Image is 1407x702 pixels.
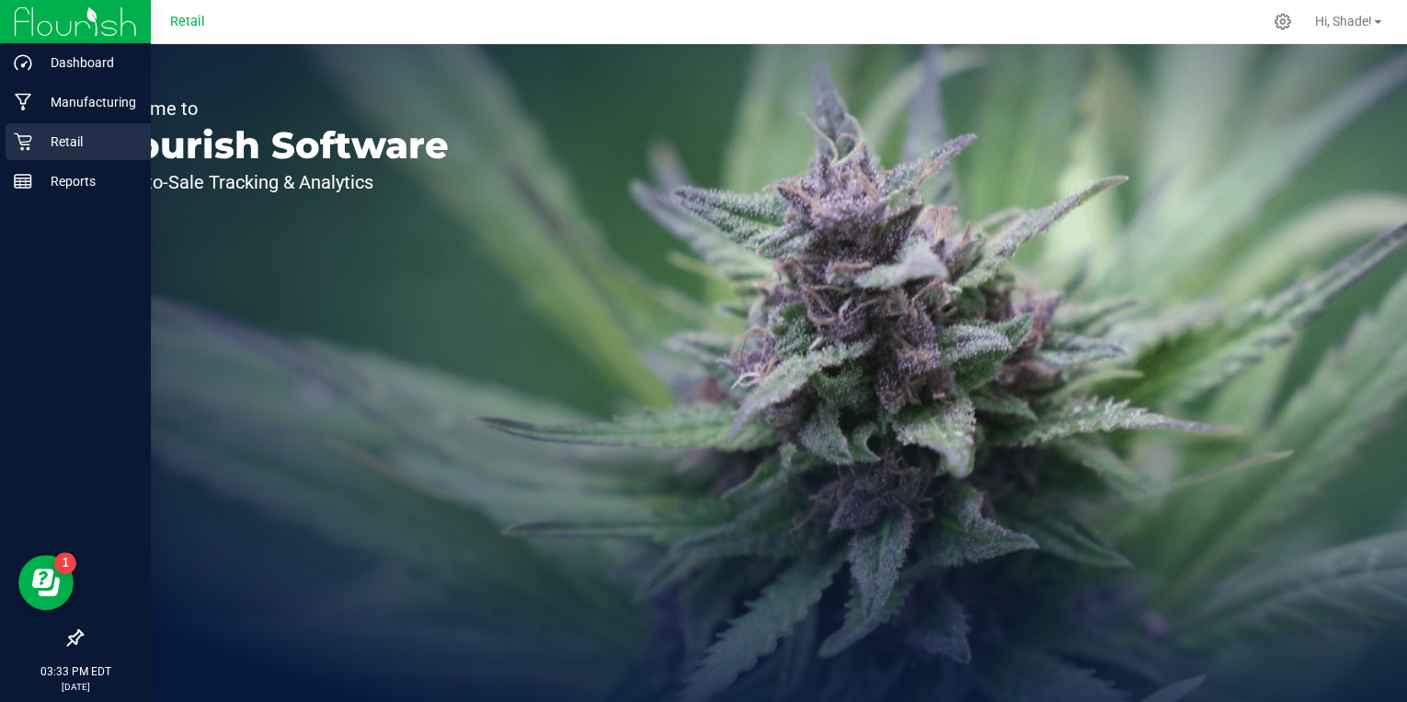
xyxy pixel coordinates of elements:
p: Retail [32,131,143,153]
inline-svg: Retail [14,132,32,151]
p: [DATE] [8,680,143,694]
span: Retail [170,14,205,29]
inline-svg: Reports [14,172,32,190]
p: Dashboard [32,52,143,74]
div: Manage settings [1271,13,1294,30]
span: Hi, Shade! [1315,14,1372,29]
inline-svg: Manufacturing [14,93,32,111]
p: 03:33 PM EDT [8,663,143,680]
p: Manufacturing [32,91,143,113]
p: Seed-to-Sale Tracking & Analytics [99,173,449,191]
p: Welcome to [99,99,449,118]
iframe: Resource center unread badge [54,552,76,574]
p: Reports [32,170,143,192]
p: Flourish Software [99,127,449,164]
inline-svg: Dashboard [14,53,32,72]
iframe: Resource center [18,555,74,610]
